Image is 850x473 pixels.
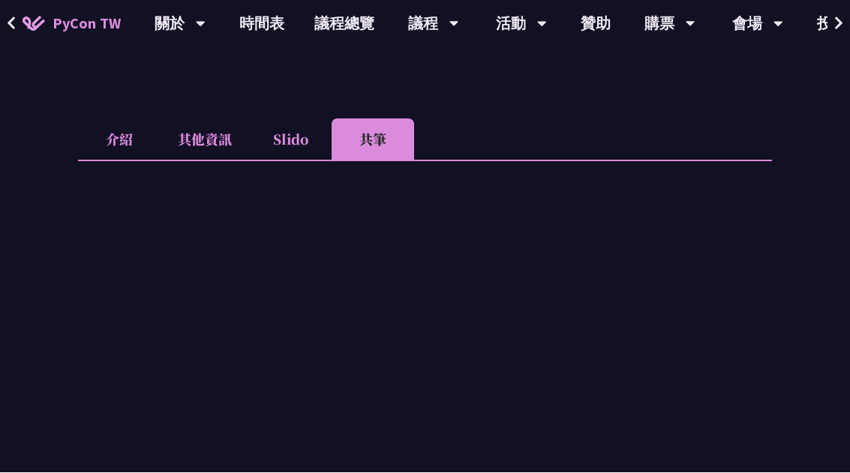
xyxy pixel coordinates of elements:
span: PyCon TW [53,13,121,35]
li: Slido [249,119,332,160]
a: PyCon TW [8,5,136,43]
li: 其他資訊 [161,119,249,160]
img: Home icon of PyCon TW 2025 [23,16,45,31]
li: 共筆 [332,119,414,160]
li: 介紹 [78,119,161,160]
